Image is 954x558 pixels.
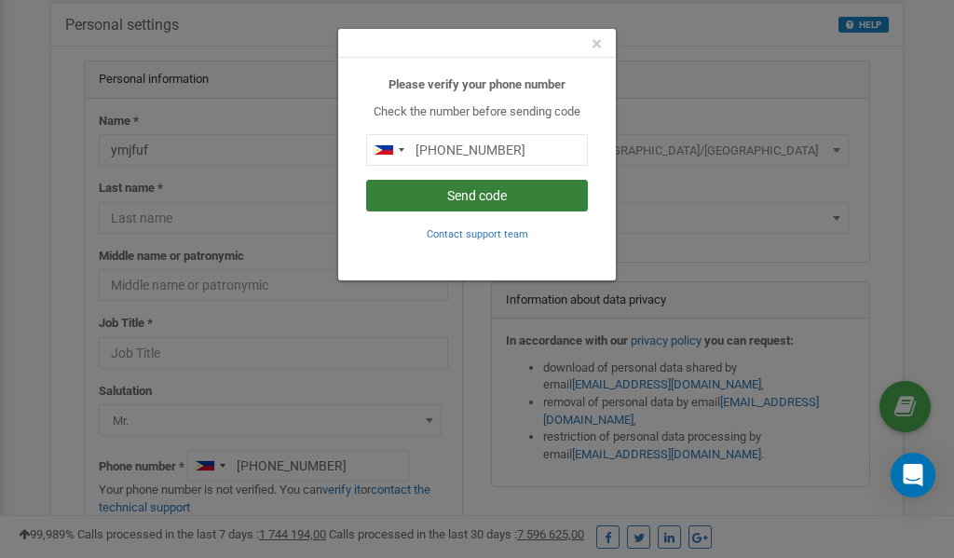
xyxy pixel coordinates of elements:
[367,135,410,165] div: Telephone country code
[427,226,528,240] a: Contact support team
[366,180,588,211] button: Send code
[592,33,602,55] span: ×
[366,134,588,166] input: 0905 123 4567
[891,453,935,497] div: Open Intercom Messenger
[427,228,528,240] small: Contact support team
[366,103,588,121] p: Check the number before sending code
[388,77,566,91] b: Please verify your phone number
[592,34,602,54] button: Close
